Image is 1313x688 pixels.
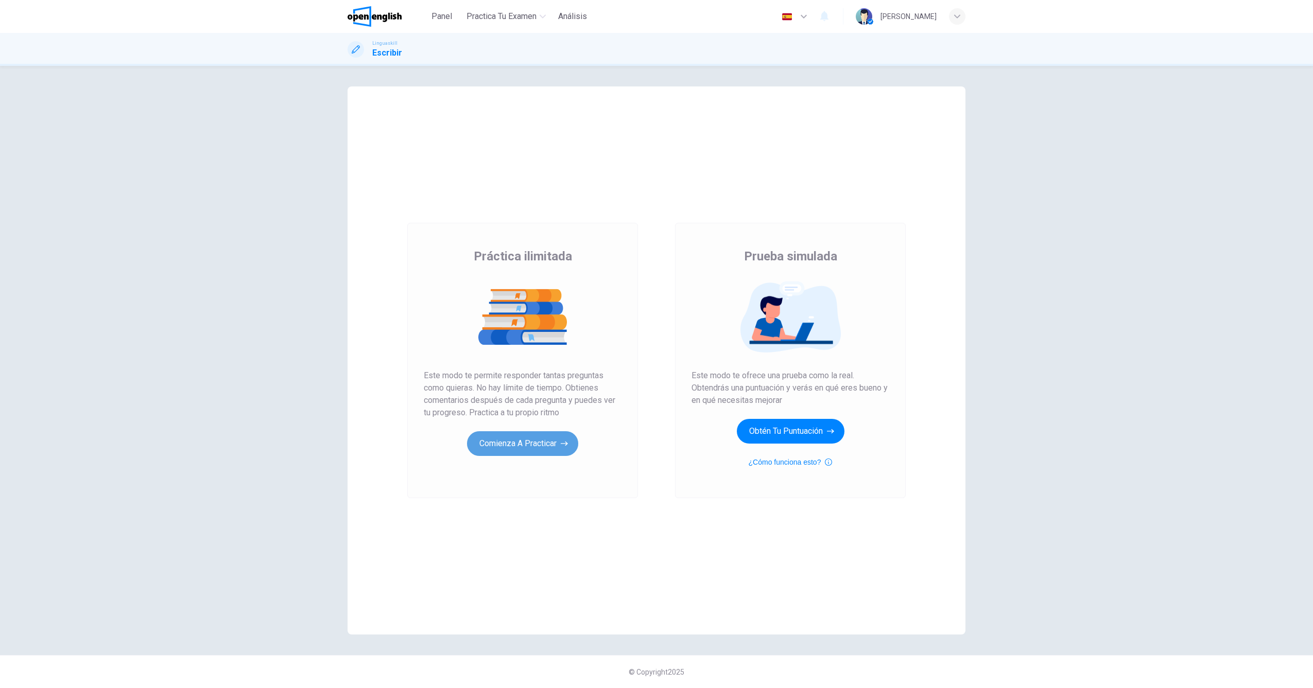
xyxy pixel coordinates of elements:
img: OpenEnglish logo [348,6,402,27]
span: Linguaskill [372,40,398,47]
button: Comienza a practicar [467,431,578,456]
button: Análisis [554,7,591,26]
img: es [781,13,793,21]
button: Obtén tu puntuación [737,419,844,444]
span: Práctica ilimitada [474,248,572,264]
span: Este modo te permite responder tantas preguntas como quieras. No hay límite de tiempo. Obtienes c... [424,369,621,419]
span: Este modo te ofrece una prueba como la real. Obtendrás una puntuación y verás en qué eres bueno y... [692,369,889,407]
button: ¿Cómo funciona esto? [749,456,833,468]
span: Panel [431,10,452,23]
span: Análisis [558,10,587,23]
button: Practica tu examen [462,7,550,26]
span: © Copyright 2025 [629,668,684,676]
span: Prueba simulada [744,248,837,264]
img: Profile picture [856,8,872,25]
span: Practica tu examen [467,10,537,23]
button: Panel [425,7,458,26]
h1: Escribir [372,47,402,59]
a: OpenEnglish logo [348,6,425,27]
div: [PERSON_NAME] [880,10,937,23]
